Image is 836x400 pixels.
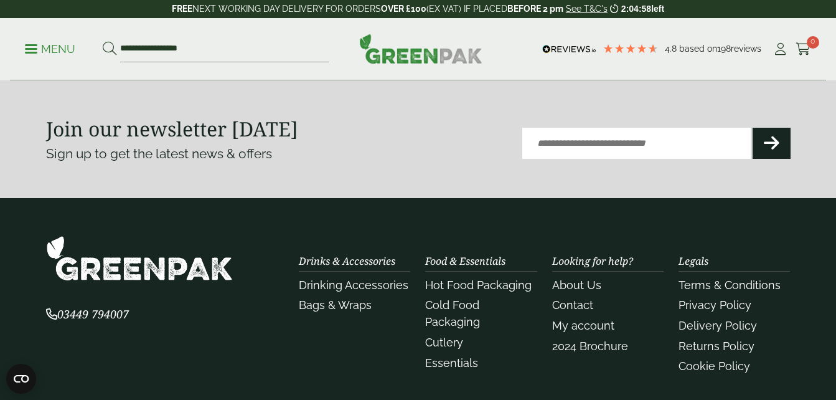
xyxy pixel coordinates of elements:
[731,44,761,54] span: reviews
[172,4,192,14] strong: FREE
[425,298,480,328] a: Cold Food Packaging
[46,236,233,281] img: GreenPak Supplies
[665,44,679,54] span: 4.8
[507,4,563,14] strong: BEFORE 2 pm
[796,43,811,55] i: Cart
[679,298,751,312] a: Privacy Policy
[381,4,426,14] strong: OVER £100
[566,4,608,14] a: See T&C's
[679,319,757,332] a: Delivery Policy
[425,356,478,369] a: Essentials
[46,307,129,321] span: 03449 794007
[717,44,731,54] span: 198
[6,364,36,394] button: Open CMP widget
[621,4,651,14] span: 2:04:58
[46,115,298,142] strong: Join our newsletter [DATE]
[46,144,381,164] p: Sign up to get the latest news & offers
[603,43,659,54] div: 4.79 Stars
[807,36,819,49] span: 0
[679,279,781,292] a: Terms & Conditions
[552,279,601,292] a: About Us
[651,4,664,14] span: left
[425,279,532,292] a: Hot Food Packaging
[796,40,811,59] a: 0
[552,319,614,332] a: My account
[679,340,754,353] a: Returns Policy
[679,360,750,373] a: Cookie Policy
[552,298,593,312] a: Contact
[25,42,75,57] p: Menu
[46,309,129,321] a: 03449 794007
[542,45,596,54] img: REVIEWS.io
[299,298,372,312] a: Bags & Wraps
[359,34,482,64] img: GreenPak Supplies
[773,43,788,55] i: My Account
[679,44,717,54] span: Based on
[25,42,75,54] a: Menu
[552,340,628,353] a: 2024 Brochure
[299,279,408,292] a: Drinking Accessories
[425,336,463,349] a: Cutlery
